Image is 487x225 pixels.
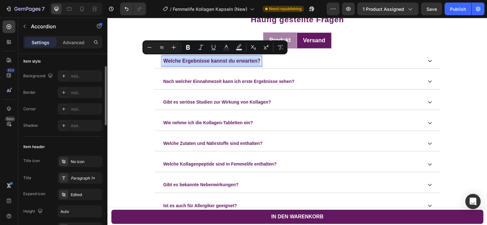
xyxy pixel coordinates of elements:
[23,175,31,181] div: Title
[23,123,38,128] div: Shadow
[55,142,171,153] div: Rich Text Editor. Editing area: main
[23,90,36,95] div: Border
[71,175,101,181] div: Paragraph 1*
[55,100,148,111] div: Rich Text Editor. Editing area: main
[6,68,15,73] div: 450
[56,61,188,66] span: Nach welcher Einnahmezeit kann ich erste Ergebnisse sehen?
[269,6,302,12] span: Need republishing
[56,103,147,108] span: Wie nehme ich die Kollagen-Tabletten ein?
[107,18,487,225] iframe: Design area
[3,3,47,15] button: 7
[42,5,45,13] p: 7
[23,207,44,216] div: Height
[23,158,40,164] div: Title icon
[56,82,165,87] span: Gibt es seriöse Studien zur Wirkung von Kollagen?
[421,3,442,15] button: Save
[465,194,481,209] div: Open Intercom Messenger
[23,72,54,80] div: Background
[357,3,418,15] button: 1 product assigned
[23,144,45,150] div: Item header
[71,73,101,79] div: Add...
[23,106,36,112] div: Corner
[56,166,132,171] span: Gibt es bekannte Nebenwirkungen?
[23,58,41,64] div: Item style
[445,3,471,15] button: Publish
[5,116,15,121] div: Beta
[170,6,171,12] span: /
[56,39,154,48] p: Welche Ergebnisse kannst du erwarten?
[363,6,404,12] span: 1 product assigned
[55,184,131,194] div: Rich Text Editor. Editing area: main
[71,106,101,112] div: Add...
[31,23,85,30] p: Accordion
[71,159,101,165] div: No icon
[450,6,466,12] div: Publish
[55,38,155,49] div: Rich Text Editor. Editing area: main
[32,39,49,46] p: Settings
[23,191,45,197] div: Expand icon
[71,192,101,198] div: Edited
[173,6,247,12] span: Femmelife Kollagen Kapseln (New)
[163,18,185,27] p: Produkt
[55,80,166,90] div: Rich Text Editor. Editing area: main
[142,40,287,54] div: Editor contextual toolbar
[71,90,101,96] div: Add...
[4,193,379,208] button: IN DEN WARENKORB
[56,145,170,150] span: Welche Kollagenpeptide sind in Femmelife enthalten?
[55,121,157,132] div: Rich Text Editor. Editing area: main
[71,123,101,129] div: Add...
[56,187,130,192] span: Ist es auch für Allergiker geeignet?
[56,124,156,129] span: Welche Zutaten und Nährstoffe sind enthalten?
[63,39,84,46] p: Advanced
[55,59,189,69] div: Rich Text Editor. Editing area: main
[197,18,219,27] p: Versand
[165,196,217,205] div: IN DEN WARENKORB
[55,163,133,174] div: Rich Text Editor. Editing area: main
[426,6,437,12] span: Save
[120,3,146,15] div: Undo/Redo
[58,206,102,217] input: Auto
